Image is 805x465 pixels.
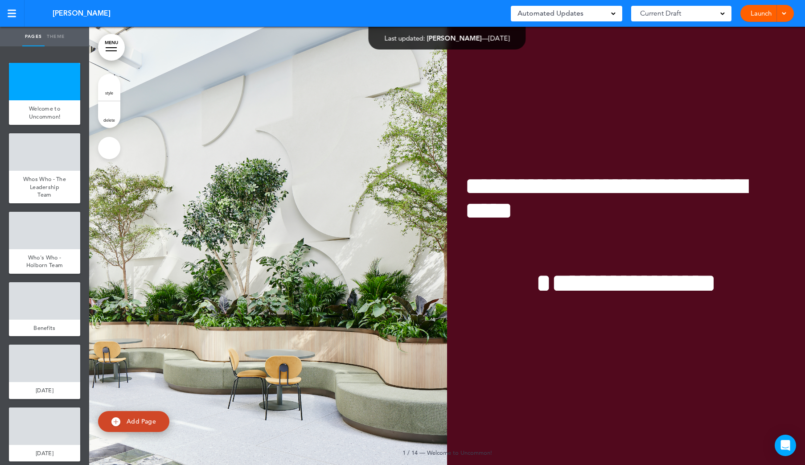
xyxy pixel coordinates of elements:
[89,27,447,465] img: 1732622909852-UN30_07314UN30_1.jpg
[45,27,67,46] a: Theme
[103,117,115,123] span: delete
[517,7,583,20] span: Automated Updates
[747,5,775,22] a: Launch
[105,90,113,95] span: style
[385,34,425,42] span: Last updated:
[26,254,63,269] span: Who's Who - Holborn Team
[98,74,120,101] a: style
[9,100,80,125] a: Welcome to Uncommon!
[33,324,55,332] span: Benefits
[489,34,510,42] span: [DATE]
[427,34,482,42] span: [PERSON_NAME]
[98,34,125,61] a: MENU
[53,8,111,18] span: [PERSON_NAME]
[427,449,492,456] span: Welcome to Uncommon!
[9,445,80,462] a: [DATE]
[98,411,169,432] a: Add Page
[36,387,53,394] span: [DATE]
[9,320,80,337] a: Benefits
[385,35,510,41] div: —
[29,105,61,120] span: Welcome to Uncommon!
[22,27,45,46] a: Pages
[111,417,120,426] img: add.svg
[36,449,53,457] span: [DATE]
[98,101,120,128] a: delete
[127,417,156,425] span: Add Page
[640,7,681,20] span: Current Draft
[9,249,80,274] a: Who's Who - Holborn Team
[419,449,425,456] span: —
[775,435,796,456] div: Open Intercom Messenger
[9,171,80,203] a: Whos Who - The Leadership Team
[23,175,66,198] span: Whos Who - The Leadership Team
[9,382,80,399] a: [DATE]
[402,449,418,456] span: 1 / 14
